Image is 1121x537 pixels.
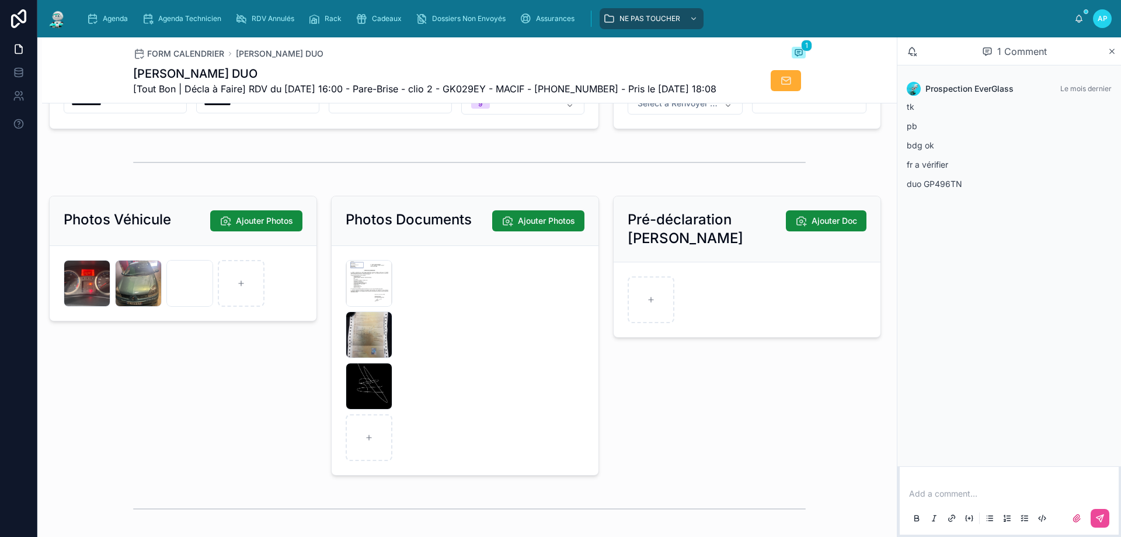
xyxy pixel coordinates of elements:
[907,101,1112,113] p: tk
[210,210,302,231] button: Ajouter Photos
[83,8,136,29] a: Agenda
[325,14,342,23] span: Rack
[518,215,575,227] span: Ajouter Photos
[461,92,584,115] button: Select Button
[997,44,1047,58] span: 1 Comment
[232,8,302,29] a: RDV Annulés
[786,210,866,231] button: Ajouter Doc
[492,210,584,231] button: Ajouter Photos
[133,82,716,96] span: [Tout Bon | Décla à Faire] RDV du [DATE] 16:00 - Pare-Brise - clio 2 - GK029EY - MACIF - [PHONE_N...
[907,158,1112,171] p: fr a vérifier
[1060,84,1112,93] span: Le mois dernier
[619,14,680,23] span: NE PAS TOUCHER
[252,14,294,23] span: RDV Annulés
[147,48,224,60] span: FORM CALENDRIER
[792,47,806,61] button: 1
[1098,14,1108,23] span: AP
[77,6,1074,32] div: scrollable content
[305,8,350,29] a: Rack
[628,210,786,248] h2: Pré-déclaration [PERSON_NAME]
[236,215,293,227] span: Ajouter Photos
[638,98,719,109] span: Select a Renvoyer Vitrage
[907,178,1112,190] p: duo GP496TN
[352,8,410,29] a: Cadeaux
[346,210,472,229] h2: Photos Documents
[536,14,575,23] span: Assurances
[925,83,1014,95] span: Prospection EverGlass
[103,14,128,23] span: Agenda
[516,8,583,29] a: Assurances
[628,92,743,115] button: Select Button
[812,215,857,227] span: Ajouter Doc
[133,48,224,60] a: FORM CALENDRIER
[907,139,1112,151] p: bdg ok
[801,40,812,51] span: 1
[600,8,704,29] a: NE PAS TOUCHER
[133,65,716,82] h1: [PERSON_NAME] DUO
[158,14,221,23] span: Agenda Technicien
[412,8,514,29] a: Dossiers Non Envoyés
[372,14,402,23] span: Cadeaux
[138,8,229,29] a: Agenda Technicien
[236,48,323,60] a: [PERSON_NAME] DUO
[64,210,171,229] h2: Photos Véhicule
[907,120,1112,132] p: pb
[432,14,506,23] span: Dossiers Non Envoyés
[478,99,483,109] div: 9
[47,9,68,28] img: App logo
